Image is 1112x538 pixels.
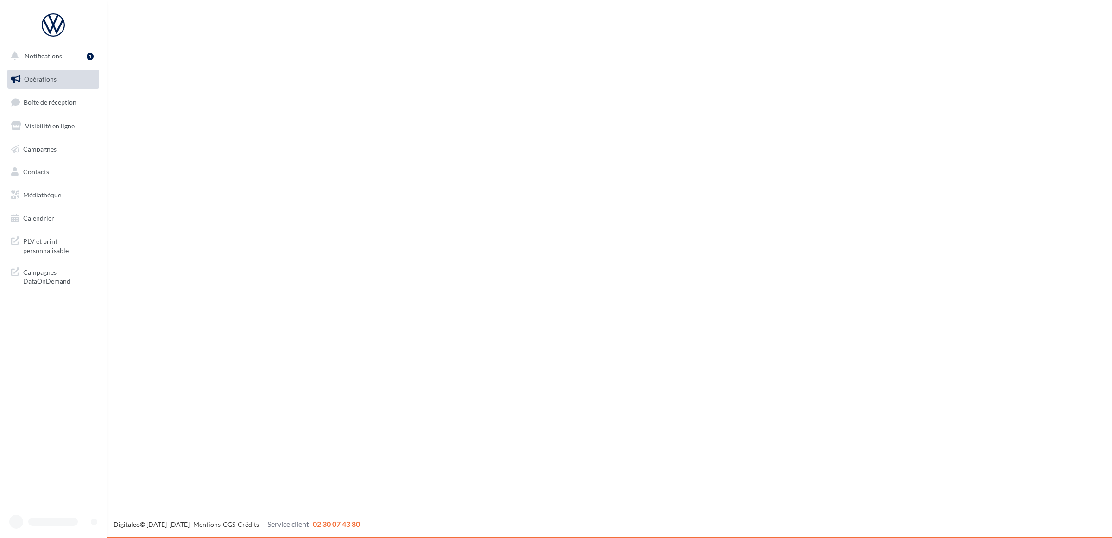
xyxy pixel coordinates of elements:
[238,520,259,528] a: Crédits
[313,519,360,528] span: 02 30 07 43 80
[6,231,101,259] a: PLV et print personnalisable
[25,52,62,60] span: Notifications
[114,520,140,528] a: Digitaleo
[23,266,95,286] span: Campagnes DataOnDemand
[24,75,57,83] span: Opérations
[6,209,101,228] a: Calendrier
[193,520,221,528] a: Mentions
[25,122,75,130] span: Visibilité en ligne
[6,92,101,112] a: Boîte de réception
[223,520,235,528] a: CGS
[6,46,97,66] button: Notifications 1
[23,168,49,176] span: Contacts
[24,98,76,106] span: Boîte de réception
[23,214,54,222] span: Calendrier
[87,53,94,60] div: 1
[6,139,101,159] a: Campagnes
[6,185,101,205] a: Médiathèque
[23,235,95,255] span: PLV et print personnalisable
[23,191,61,199] span: Médiathèque
[114,520,360,528] span: © [DATE]-[DATE] - - -
[6,262,101,290] a: Campagnes DataOnDemand
[6,162,101,182] a: Contacts
[23,145,57,152] span: Campagnes
[6,70,101,89] a: Opérations
[267,519,309,528] span: Service client
[6,116,101,136] a: Visibilité en ligne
